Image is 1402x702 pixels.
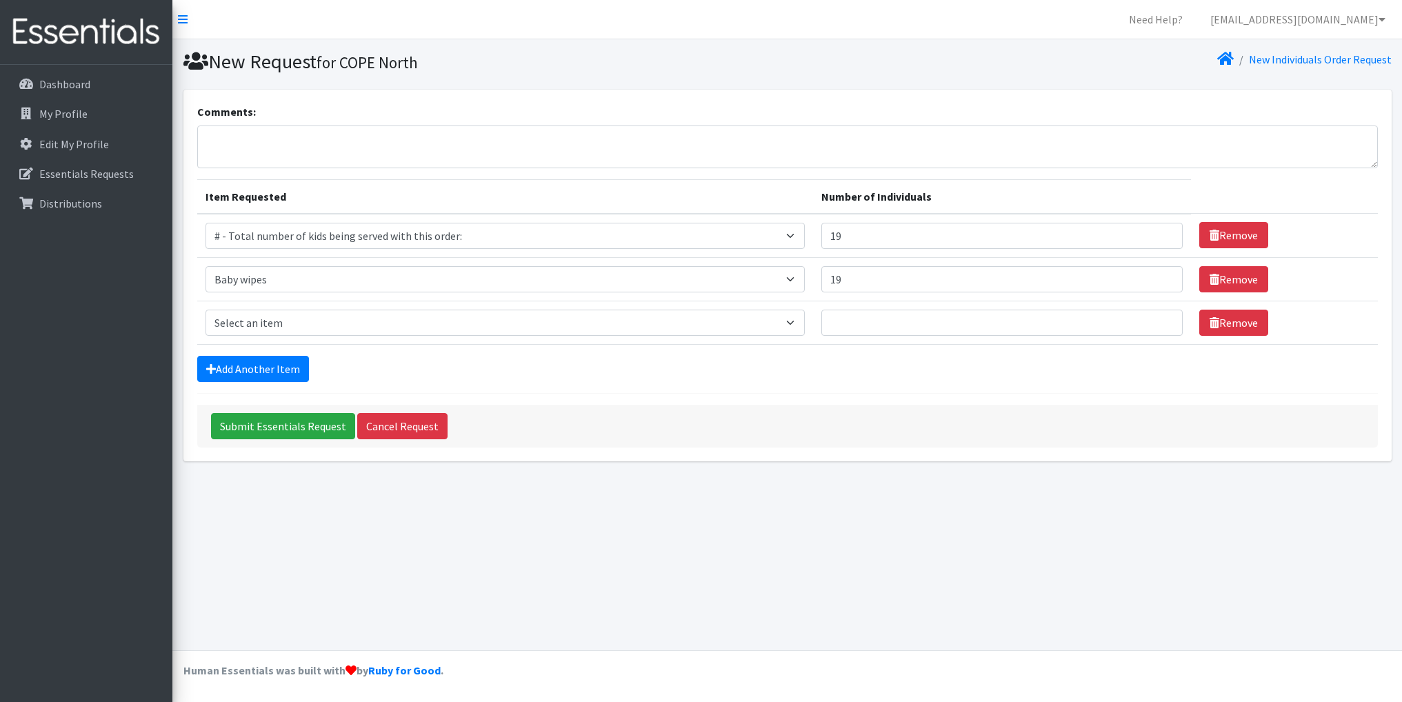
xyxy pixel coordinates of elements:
a: Need Help? [1118,6,1194,33]
input: Submit Essentials Request [211,413,355,439]
th: Item Requested [197,179,813,214]
a: Add Another Item [197,356,309,382]
label: Comments: [197,103,256,120]
h1: New Request [183,50,783,74]
a: Ruby for Good [368,663,441,677]
a: My Profile [6,100,167,128]
a: Distributions [6,190,167,217]
a: Dashboard [6,70,167,98]
a: Remove [1199,222,1268,248]
th: Number of Individuals [813,179,1191,214]
a: Edit My Profile [6,130,167,158]
a: New Individuals Order Request [1249,52,1392,66]
img: HumanEssentials [6,9,167,55]
p: My Profile [39,107,88,121]
p: Dashboard [39,77,90,91]
strong: Human Essentials was built with by . [183,663,443,677]
p: Distributions [39,197,102,210]
a: [EMAIL_ADDRESS][DOMAIN_NAME] [1199,6,1396,33]
a: Remove [1199,266,1268,292]
p: Essentials Requests [39,167,134,181]
a: Remove [1199,310,1268,336]
small: for COPE North [317,52,418,72]
p: Edit My Profile [39,137,109,151]
a: Cancel Request [357,413,448,439]
a: Essentials Requests [6,160,167,188]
